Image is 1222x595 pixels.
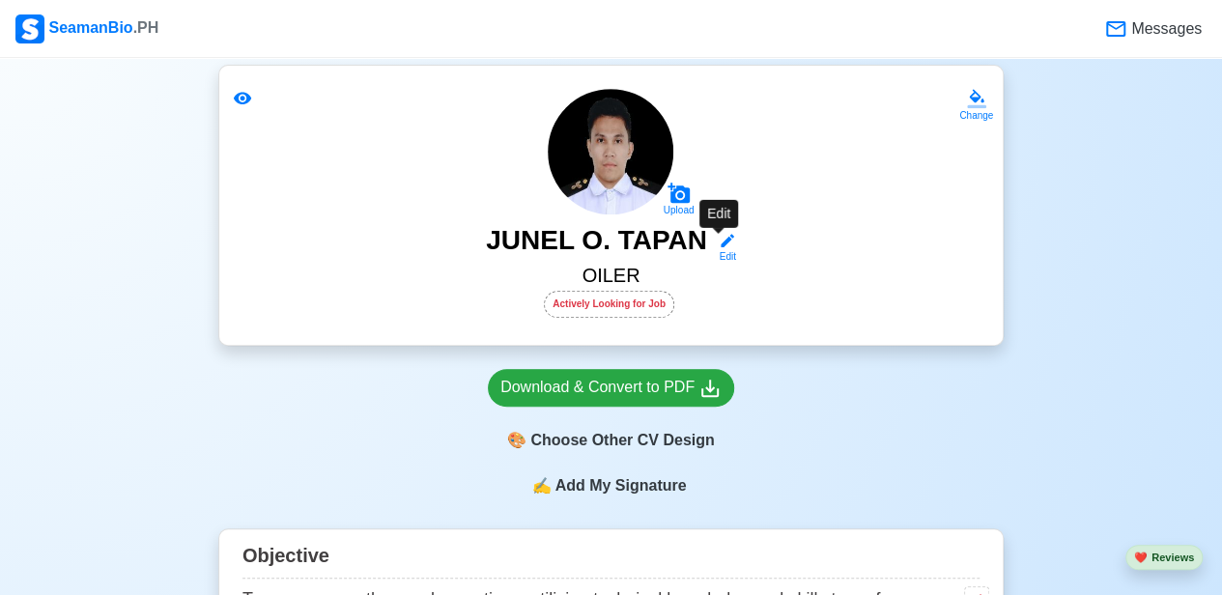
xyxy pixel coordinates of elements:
[544,291,674,318] div: Actively Looking for Job
[1134,552,1148,563] span: heart
[1125,545,1203,571] button: heartReviews
[531,474,551,497] span: sign
[507,429,526,452] span: paint
[488,369,734,407] a: Download & Convert to PDF
[664,205,695,216] div: Upload
[959,108,993,123] div: Change
[15,14,44,43] img: Logo
[551,474,690,497] span: Add My Signature
[1127,17,1202,41] span: Messages
[242,537,980,579] div: Objective
[699,199,738,227] div: Edit
[15,14,158,43] div: SeamanBio
[242,264,980,291] h5: OILER
[486,224,707,264] h3: JUNEL O. TAPAN
[500,376,722,400] div: Download & Convert to PDF
[488,422,734,459] div: Choose Other CV Design
[133,19,159,36] span: .PH
[711,249,736,264] div: Edit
